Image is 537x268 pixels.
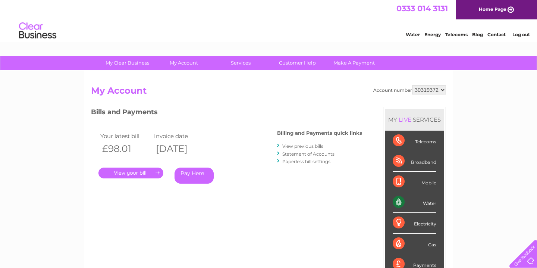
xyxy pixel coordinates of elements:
a: 0333 014 3131 [396,4,448,13]
a: Pay Here [175,168,214,184]
a: Log out [512,32,530,37]
div: Mobile [393,172,436,192]
a: Services [210,56,271,70]
h2: My Account [91,85,446,100]
div: Telecoms [393,131,436,151]
div: Water [393,192,436,213]
a: Telecoms [445,32,468,37]
a: . [98,168,163,178]
div: MY SERVICES [385,109,444,130]
th: [DATE] [152,141,206,156]
a: Statement of Accounts [282,151,335,157]
a: Energy [424,32,441,37]
a: Blog [472,32,483,37]
div: Broadband [393,151,436,172]
a: Paperless bill settings [282,159,330,164]
a: Customer Help [267,56,328,70]
a: My Clear Business [97,56,158,70]
a: Water [406,32,420,37]
a: View previous bills [282,143,323,149]
div: Account number [373,85,446,94]
h4: Billing and Payments quick links [277,130,362,136]
td: Invoice date [152,131,206,141]
td: Your latest bill [98,131,152,141]
div: LIVE [397,116,413,123]
div: Gas [393,234,436,254]
a: My Account [153,56,215,70]
a: Contact [487,32,506,37]
div: Electricity [393,213,436,233]
div: Clear Business is a trading name of Verastar Limited (registered in [GEOGRAPHIC_DATA] No. 3667643... [93,4,445,36]
a: Make A Payment [323,56,385,70]
th: £98.01 [98,141,152,156]
h3: Bills and Payments [91,107,362,120]
img: logo.png [19,19,57,42]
